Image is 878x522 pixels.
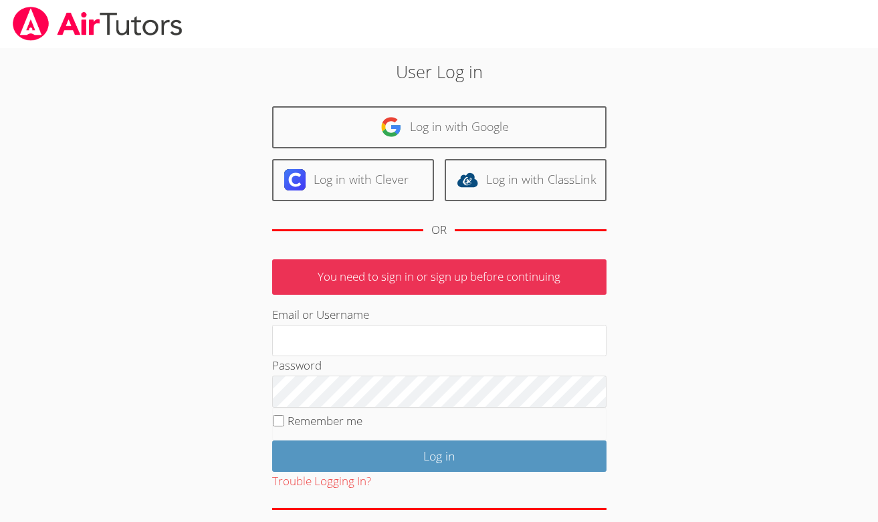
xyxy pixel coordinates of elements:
[272,307,369,322] label: Email or Username
[272,472,371,491] button: Trouble Logging In?
[445,159,607,201] a: Log in with ClassLink
[272,159,434,201] a: Log in with Clever
[202,59,676,84] h2: User Log in
[284,169,306,190] img: clever-logo-6eab21bc6e7a338710f1a6ff85c0baf02591cd810cc4098c63d3a4b26e2feb20.svg
[431,221,447,240] div: OR
[288,413,362,428] label: Remember me
[272,358,322,373] label: Password
[272,259,607,295] p: You need to sign in or sign up before continuing
[11,7,184,41] img: airtutors_banner-c4298cdbf04f3fff15de1276eac7730deb9818008684d7c2e4769d2f7ddbe033.png
[272,440,607,472] input: Log in
[272,106,607,148] a: Log in with Google
[380,116,402,138] img: google-logo-50288ca7cdecda66e5e0955fdab243c47b7ad437acaf1139b6f446037453330a.svg
[457,169,478,190] img: classlink-logo-d6bb404cc1216ec64c9a2012d9dc4662098be43eaf13dc465df04b49fa7ab582.svg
